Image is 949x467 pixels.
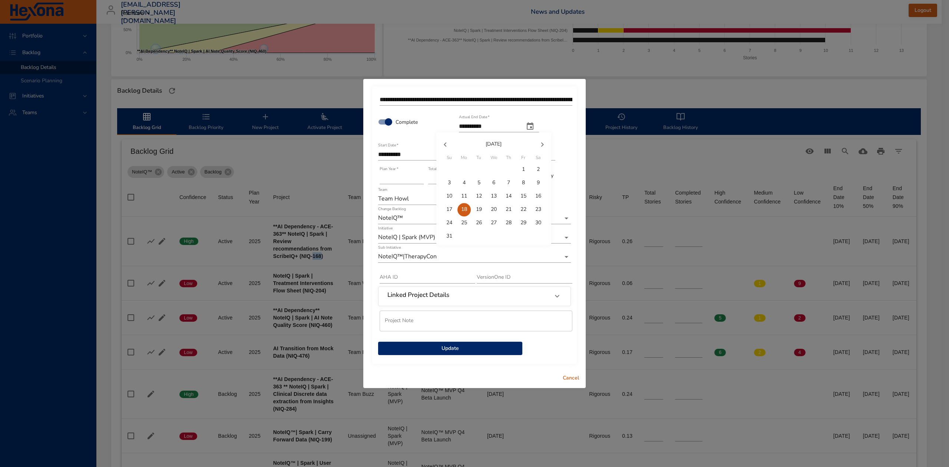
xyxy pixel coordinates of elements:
[461,206,467,213] p: 18
[472,190,486,203] button: 12
[537,179,540,186] p: 9
[517,176,530,190] button: 8
[461,219,467,226] p: 25
[522,179,525,186] p: 8
[477,179,480,186] p: 5
[487,154,500,162] span: We
[472,216,486,230] button: 26
[457,154,471,162] span: Mo
[448,179,451,186] p: 3
[472,154,486,162] span: Tu
[454,140,533,148] p: [DATE]
[502,176,515,190] button: 7
[507,179,510,186] p: 7
[532,176,545,190] button: 9
[457,203,471,216] button: 18
[520,219,526,226] p: 29
[502,203,515,216] button: 21
[532,154,545,162] span: Sa
[491,206,497,213] p: 20
[487,190,500,203] button: 13
[517,190,530,203] button: 15
[443,216,456,230] button: 24
[463,179,466,186] p: 4
[532,203,545,216] button: 23
[506,206,512,213] p: 21
[506,219,512,226] p: 28
[532,163,545,176] button: 2
[476,192,482,200] p: 12
[535,206,541,213] p: 23
[535,219,541,226] p: 30
[517,216,530,230] button: 29
[520,192,526,200] p: 15
[476,206,482,213] p: 19
[487,216,500,230] button: 27
[446,206,452,213] p: 17
[537,166,540,173] p: 2
[522,166,525,173] p: 1
[457,190,471,203] button: 11
[457,216,471,230] button: 25
[532,216,545,230] button: 30
[517,203,530,216] button: 22
[443,176,456,190] button: 3
[520,206,526,213] p: 22
[461,192,467,200] p: 11
[472,203,486,216] button: 19
[443,154,456,162] span: Su
[502,190,515,203] button: 14
[502,216,515,230] button: 28
[491,219,497,226] p: 27
[443,230,456,243] button: 31
[446,192,452,200] p: 10
[506,192,512,200] p: 14
[446,232,452,240] p: 31
[443,203,456,216] button: 17
[491,192,497,200] p: 13
[532,190,545,203] button: 16
[487,176,500,190] button: 6
[492,179,495,186] p: 6
[502,154,515,162] span: Th
[517,154,530,162] span: Fr
[476,219,482,226] p: 26
[535,192,541,200] p: 16
[472,176,486,190] button: 5
[487,203,500,216] button: 20
[443,190,456,203] button: 10
[457,176,471,190] button: 4
[517,163,530,176] button: 1
[446,219,452,226] p: 24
